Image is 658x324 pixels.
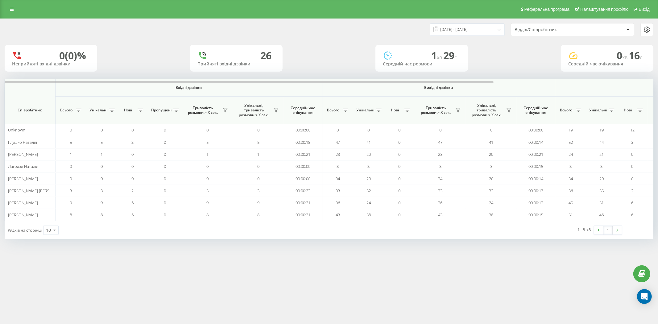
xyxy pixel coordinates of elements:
span: Співробітник [10,108,50,113]
span: 12 [630,127,635,133]
span: [PERSON_NAME] [8,200,38,206]
span: 0 [132,176,134,181]
span: 5 [257,139,259,145]
span: 0 [164,200,166,206]
span: 36 [438,200,443,206]
span: 3 [439,164,441,169]
div: Середній час розмови [383,61,461,67]
span: 9 [70,200,72,206]
div: Open Intercom Messenger [637,289,652,304]
div: 10 [46,227,51,233]
span: Лагодзя Наталія [8,164,38,169]
span: [PERSON_NAME] [8,212,38,218]
span: 0 [164,164,166,169]
span: 23 [336,152,340,157]
div: 1 - 8 з 8 [578,226,591,233]
span: 36 [569,188,573,193]
span: 1 [257,152,259,157]
span: 3 [101,188,103,193]
span: хв [622,54,629,61]
td: 00:00:00 [284,172,322,185]
span: Всього [558,108,574,113]
span: 38 [366,212,371,218]
span: 29 [443,49,457,62]
span: 0 [101,127,103,133]
span: 0 [257,176,259,181]
span: 9 [101,200,103,206]
span: 36 [336,200,340,206]
td: 00:00:13 [517,197,555,209]
span: 19 [599,127,604,133]
span: 0 [132,127,134,133]
span: Реферальна програма [524,7,570,12]
span: 3 [257,188,259,193]
td: 00:00:14 [517,136,555,148]
span: 5 [70,139,72,145]
span: 0 [337,127,339,133]
span: Середній час очікування [288,106,317,115]
span: 20 [489,176,494,181]
td: 00:00:21 [284,148,322,160]
span: 0 [164,127,166,133]
td: 00:00:00 [284,124,322,136]
span: Унікальні, тривалість розмови > Х сек. [236,103,271,118]
span: Нові [120,108,136,113]
div: Відділ/Співробітник [515,27,588,32]
span: 24 [366,200,371,206]
span: 16 [629,49,642,62]
span: 0 [399,188,401,193]
span: [PERSON_NAME] [8,176,38,181]
span: 20 [599,176,604,181]
span: 0 [439,127,441,133]
span: 0 [101,176,103,181]
td: 00:00:21 [284,197,322,209]
span: 3 [368,164,370,169]
span: Нові [387,108,403,113]
span: 33 [336,188,340,193]
span: 0 [399,212,401,218]
span: Вхідні дзвінки [72,85,306,90]
span: 20 [366,176,371,181]
span: 0 [399,176,401,181]
span: хв [437,54,443,61]
span: Унікальні [356,108,374,113]
span: 32 [366,188,371,193]
span: 0 [399,152,401,157]
span: 19 [569,127,573,133]
span: Унікальні, тривалість розмови > Х сек. [469,103,504,118]
span: 6 [132,212,134,218]
span: 1 [70,152,72,157]
span: 20 [366,152,371,157]
span: 0 [70,164,72,169]
span: 8 [70,212,72,218]
span: 0 [206,164,209,169]
span: 2 [132,188,134,193]
span: 0 [206,127,209,133]
span: 0 [631,176,634,181]
span: 6 [631,212,634,218]
span: 31 [599,200,604,206]
a: 1 [603,226,613,235]
td: 00:00:23 [284,185,322,197]
span: 8 [257,212,259,218]
span: 41 [489,139,494,145]
span: c [640,54,642,61]
span: 0 [399,127,401,133]
span: 3 [490,164,492,169]
span: 1 [431,49,443,62]
span: 8 [101,212,103,218]
span: 0 [399,139,401,145]
span: 24 [569,152,573,157]
span: 3 [70,188,72,193]
span: Рядків на сторінці [8,227,42,233]
span: Тривалість розмови > Х сек. [185,106,221,115]
span: 34 [569,176,573,181]
span: 0 [631,152,634,157]
span: Тривалість розмови > Х сек. [418,106,453,115]
span: 0 [164,176,166,181]
span: 0 [101,164,103,169]
span: Вихідні дзвінки [337,85,541,90]
div: 26 [260,50,271,61]
span: 44 [599,139,604,145]
span: 6 [631,200,634,206]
